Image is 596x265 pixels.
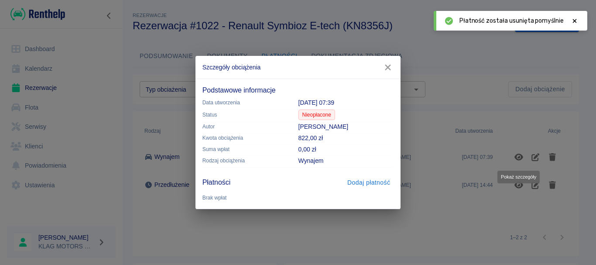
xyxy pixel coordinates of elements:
[202,111,284,119] p: Status
[202,99,284,107] p: Data utworzenia
[459,16,564,25] span: Płatność została usunięta pomyślnie
[202,86,394,95] h5: Podstawowe informacje
[298,156,394,165] p: Wynajem
[202,157,284,165] p: Rodzaj obciążenia
[298,145,394,154] p: 0,00 zł
[497,171,540,183] div: Pokaż szczegóły
[202,123,284,131] p: Autor
[299,111,335,119] span: Nieopłacone
[298,122,394,131] p: [PERSON_NAME]
[298,98,394,107] p: [DATE] 07:39
[202,194,394,202] p: Brak wpłat
[195,56,401,79] h2: Szczegóły obciążenia
[298,134,394,143] p: 822,00 zł
[344,175,394,191] button: Dodaj płatność
[202,178,230,187] h5: Płatności
[202,134,284,142] p: Kwota obciążenia
[202,145,284,153] p: Suma wpłat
